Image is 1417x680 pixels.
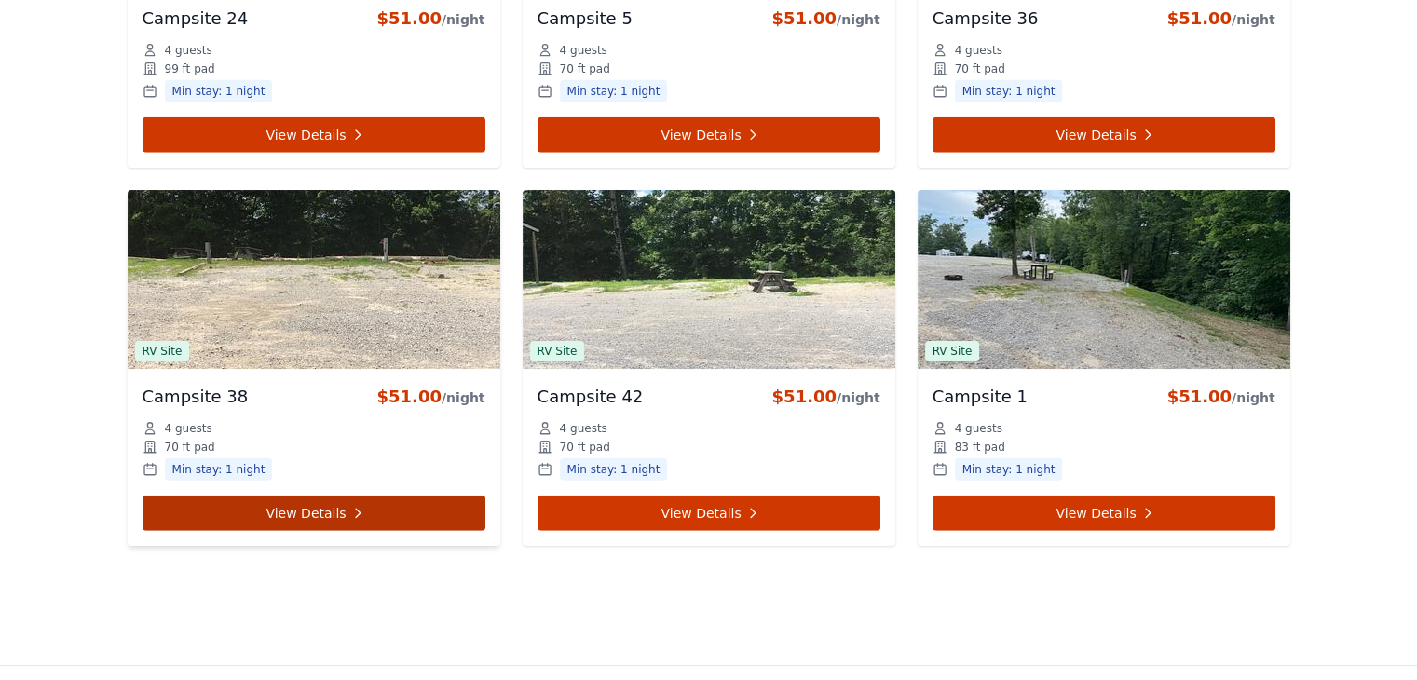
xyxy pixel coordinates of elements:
a: View Details [933,496,1275,531]
span: /night [442,12,485,27]
span: 4 guests [955,421,1002,436]
h3: Campsite 1 [933,384,1028,410]
span: 4 guests [560,43,607,58]
a: View Details [538,117,880,153]
span: Min stay: 1 night [165,80,273,102]
div: $51.00 [771,384,879,410]
span: 4 guests [955,43,1002,58]
span: 4 guests [165,43,212,58]
span: Min stay: 1 night [165,458,273,481]
span: /night [442,390,485,405]
div: $51.00 [376,384,484,410]
span: 70 ft pad [955,61,1005,76]
span: Min stay: 1 night [560,458,668,481]
a: View Details [933,117,1275,153]
span: 4 guests [560,421,607,436]
a: View Details [143,496,485,531]
div: $51.00 [1166,384,1274,410]
span: 70 ft pad [165,440,215,455]
div: $51.00 [771,6,879,32]
h3: Campsite 24 [143,6,249,32]
a: View Details [538,496,880,531]
span: /night [837,12,880,27]
span: /night [1232,12,1275,27]
h3: Campsite 5 [538,6,633,32]
img: Campsite 1 [918,190,1290,369]
h3: Campsite 36 [933,6,1039,32]
div: $51.00 [1166,6,1274,32]
span: RV Site [135,341,190,361]
span: Min stay: 1 night [560,80,668,102]
span: 70 ft pad [560,61,610,76]
h3: Campsite 42 [538,384,644,410]
span: Min stay: 1 night [955,80,1063,102]
span: 70 ft pad [560,440,610,455]
img: Campsite 38 [128,190,500,369]
h3: Campsite 38 [143,384,249,410]
span: 4 guests [165,421,212,436]
img: Campsite 42 [523,190,895,369]
span: Min stay: 1 night [955,458,1063,481]
div: $51.00 [376,6,484,32]
span: RV Site [925,341,980,361]
span: 99 ft pad [165,61,215,76]
span: RV Site [530,341,585,361]
a: View Details [143,117,485,153]
span: /night [837,390,880,405]
span: /night [1232,390,1275,405]
span: 83 ft pad [955,440,1005,455]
